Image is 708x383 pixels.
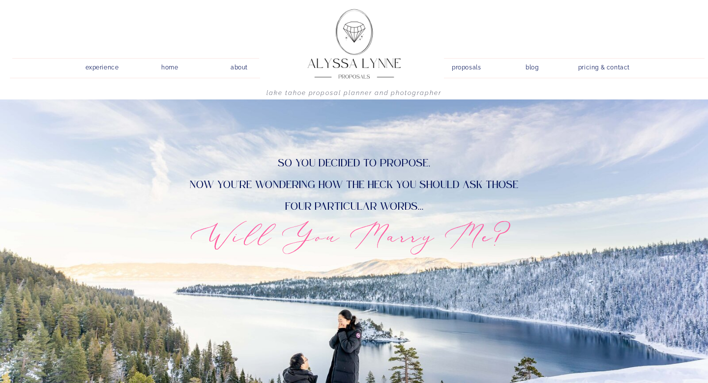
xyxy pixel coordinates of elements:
[79,61,125,70] a: experience
[128,215,580,255] h2: Will You Marry Me?
[202,89,506,101] h1: Lake Tahoe Proposal Planner and Photographer
[574,61,634,75] a: pricing & contact
[152,153,557,215] p: So you decided to propose, now you're wondering how the heck you should ask those four particular...
[452,61,480,70] a: proposals
[156,61,184,70] a: home
[518,61,546,70] a: blog
[225,61,253,70] a: about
